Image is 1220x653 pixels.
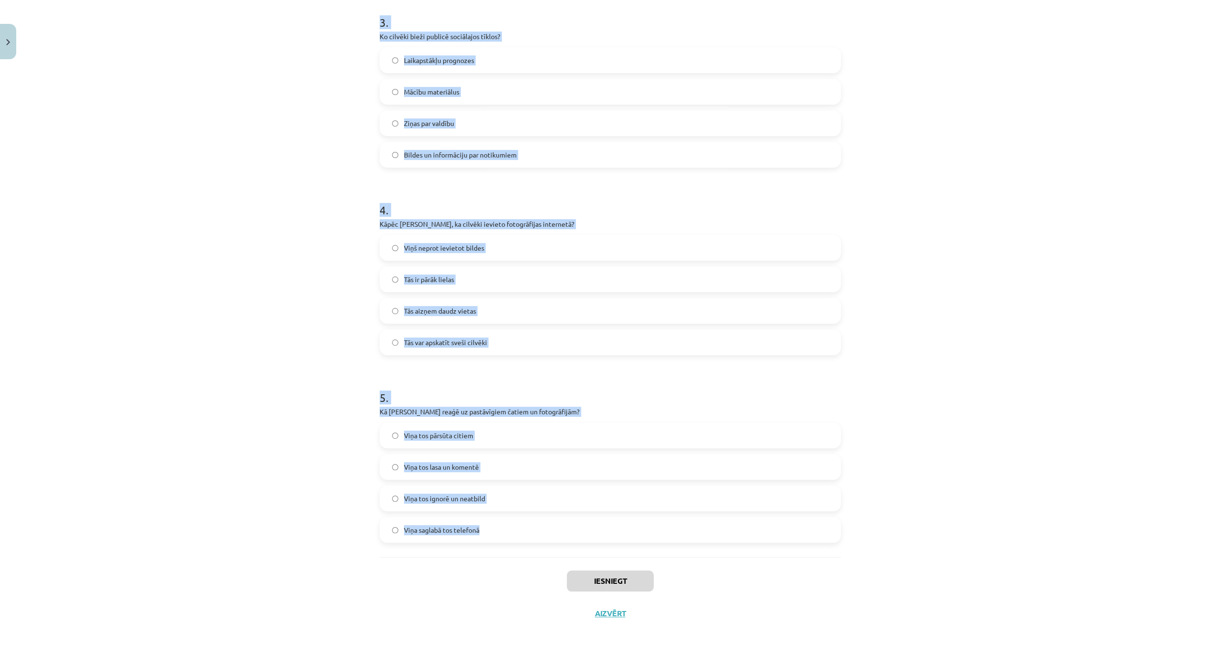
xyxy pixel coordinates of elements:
[392,276,398,283] input: Tās ir pārāk lielas
[404,150,517,160] span: Bildes un informāciju par notikumiem
[404,431,473,441] span: Viņa tos pārsūta citiem
[404,337,487,348] span: Tās var apskatīt sveši cilvēki
[404,243,484,253] span: Viņš neprot ievietot bildes
[404,306,476,316] span: Tās aizņem daudz vietas
[404,118,454,128] span: Ziņas par valdību
[392,57,398,63] input: Laikapstākļu prognozes
[592,609,628,618] button: Aizvērt
[392,464,398,470] input: Viņa tos lasa un komentē
[392,308,398,314] input: Tās aizņem daudz vietas
[380,374,841,404] h1: 5 .
[392,89,398,95] input: Mācību materiālus
[404,274,454,284] span: Tās ir pārāk lielas
[392,432,398,439] input: Viņa tos pārsūta citiem
[392,527,398,533] input: Viņa saglabā tos telefonā
[392,152,398,158] input: Bildes un informāciju par notikumiem
[392,339,398,346] input: Tās var apskatīt sveši cilvēki
[567,570,654,591] button: Iesniegt
[392,495,398,502] input: Viņa tos ignorē un neatbild
[404,87,459,97] span: Mācību materiālus
[380,187,841,216] h1: 4 .
[404,494,485,504] span: Viņa tos ignorē un neatbild
[404,462,479,472] span: Viņa tos lasa un komentē
[404,525,479,535] span: Viņa saglabā tos telefonā
[380,219,841,229] p: Kāpēc [PERSON_NAME], ka cilvēki ievieto fotogrāfijas internetā?
[6,39,10,45] img: icon-close-lesson-0947bae3869378f0d4975bcd49f059093ad1ed9edebbc8119c70593378902aed.svg
[380,32,841,42] p: Ko cilvēki bieži publicē sociālajos tīklos?
[392,245,398,251] input: Viņš neprot ievietot bildes
[392,120,398,126] input: Ziņas par valdību
[380,407,841,417] p: Kā [PERSON_NAME] reaģē uz pastāvīgiem čatiem un fotogrāfijām?
[404,55,474,65] span: Laikapstākļu prognozes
